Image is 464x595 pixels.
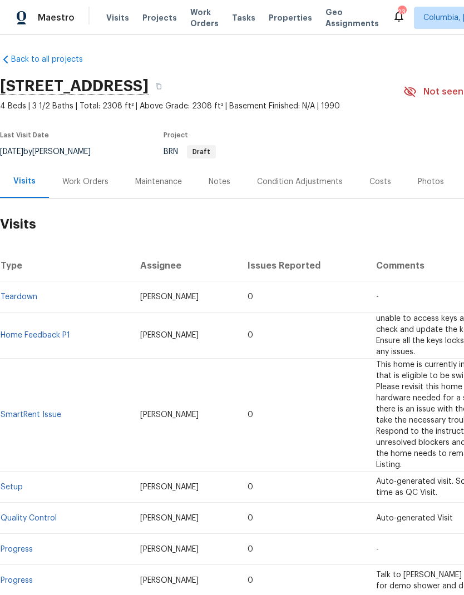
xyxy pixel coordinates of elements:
[418,176,444,187] div: Photos
[1,411,61,419] a: SmartRent Issue
[149,76,169,96] button: Copy Address
[376,546,379,553] span: -
[62,176,108,187] div: Work Orders
[142,12,177,23] span: Projects
[188,148,215,155] span: Draft
[248,293,253,301] span: 0
[131,250,239,281] th: Assignee
[248,577,253,584] span: 0
[376,514,453,522] span: Auto-generated Visit
[140,514,199,522] span: [PERSON_NAME]
[190,7,219,29] span: Work Orders
[1,331,70,339] a: Home Feedback P1
[248,514,253,522] span: 0
[38,12,75,23] span: Maestro
[1,546,33,553] a: Progress
[140,411,199,419] span: [PERSON_NAME]
[1,293,37,301] a: Teardown
[164,148,216,156] span: BRN
[106,12,129,23] span: Visits
[269,12,312,23] span: Properties
[140,483,199,491] span: [PERSON_NAME]
[1,483,23,491] a: Setup
[140,293,199,301] span: [PERSON_NAME]
[369,176,391,187] div: Costs
[248,546,253,553] span: 0
[164,132,188,138] span: Project
[376,293,379,301] span: -
[1,577,33,584] a: Progress
[248,411,253,419] span: 0
[209,176,230,187] div: Notes
[1,514,57,522] a: Quality Control
[135,176,182,187] div: Maintenance
[140,546,199,553] span: [PERSON_NAME]
[248,331,253,339] span: 0
[232,14,255,22] span: Tasks
[248,483,253,491] span: 0
[13,176,36,187] div: Visits
[325,7,379,29] span: Geo Assignments
[140,577,199,584] span: [PERSON_NAME]
[257,176,343,187] div: Condition Adjustments
[398,7,406,18] div: 23
[140,331,199,339] span: [PERSON_NAME]
[239,250,367,281] th: Issues Reported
